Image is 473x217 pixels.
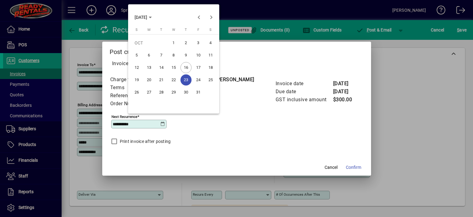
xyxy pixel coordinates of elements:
button: Sun Oct 05 2025 [131,49,143,61]
span: 27 [144,87,155,98]
button: Tue Oct 21 2025 [155,74,168,86]
button: Wed Oct 15 2025 [168,61,180,74]
span: 5 [131,50,142,61]
span: 25 [205,74,216,86]
button: Sat Oct 04 2025 [204,37,217,49]
td: OCT [131,37,168,49]
span: M [148,28,151,32]
span: 9 [180,50,192,61]
span: 19 [131,74,142,86]
span: 26 [131,87,142,98]
button: Mon Oct 27 2025 [143,86,155,98]
button: Mon Oct 13 2025 [143,61,155,74]
span: 11 [205,50,216,61]
button: Choose month and year [132,12,154,23]
span: 30 [180,87,192,98]
span: S [209,28,212,32]
span: W [172,28,175,32]
button: Sat Oct 18 2025 [204,61,217,74]
button: Mon Oct 06 2025 [143,49,155,61]
span: 28 [156,87,167,98]
span: 7 [156,50,167,61]
button: Sat Oct 25 2025 [204,74,217,86]
button: Sun Oct 12 2025 [131,61,143,74]
button: Wed Oct 01 2025 [168,37,180,49]
span: [DATE] [135,15,147,20]
button: Mon Oct 20 2025 [143,74,155,86]
span: 24 [193,74,204,86]
span: 1 [168,37,179,48]
button: Wed Oct 08 2025 [168,49,180,61]
span: 23 [180,74,192,86]
span: S [135,28,138,32]
span: T [185,28,187,32]
button: Thu Oct 16 2025 [180,61,192,74]
button: Fri Oct 31 2025 [192,86,204,98]
button: Thu Oct 02 2025 [180,37,192,49]
button: Thu Oct 23 2025 [180,74,192,86]
span: 10 [193,50,204,61]
button: Wed Oct 29 2025 [168,86,180,98]
span: 2 [180,37,192,48]
span: 4 [205,37,216,48]
span: 3 [193,37,204,48]
span: 18 [205,62,216,73]
button: Fri Oct 10 2025 [192,49,204,61]
span: F [197,28,199,32]
span: 6 [144,50,155,61]
button: Previous month [193,11,205,23]
button: Tue Oct 14 2025 [155,61,168,74]
span: 16 [180,62,192,73]
span: 15 [168,62,179,73]
button: Thu Oct 30 2025 [180,86,192,98]
span: 22 [168,74,179,86]
button: Fri Oct 03 2025 [192,37,204,49]
button: Fri Oct 24 2025 [192,74,204,86]
button: Sat Oct 11 2025 [204,49,217,61]
span: 29 [168,87,179,98]
button: Wed Oct 22 2025 [168,74,180,86]
span: 12 [131,62,142,73]
button: Tue Oct 28 2025 [155,86,168,98]
span: 17 [193,62,204,73]
button: Sun Oct 26 2025 [131,86,143,98]
button: Sun Oct 19 2025 [131,74,143,86]
span: T [160,28,162,32]
button: Next month [205,11,217,23]
span: 20 [144,74,155,86]
span: 21 [156,74,167,86]
button: Fri Oct 17 2025 [192,61,204,74]
span: 13 [144,62,155,73]
span: 14 [156,62,167,73]
span: 8 [168,50,179,61]
button: Tue Oct 07 2025 [155,49,168,61]
button: Thu Oct 09 2025 [180,49,192,61]
span: 31 [193,87,204,98]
